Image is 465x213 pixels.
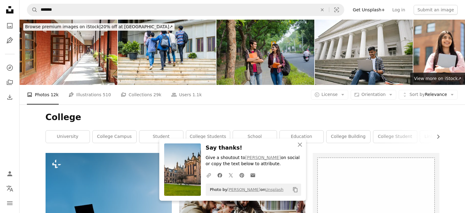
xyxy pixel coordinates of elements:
span: 510 [103,91,111,98]
button: Clear [316,4,329,16]
a: Browse premium images on iStock|20% off at [GEOGRAPHIC_DATA]↗ [20,20,178,34]
a: college student [373,131,417,143]
span: 1.1k [192,91,201,98]
h1: College [46,112,439,123]
p: Give a shoutout to on social or copy the text below to attribute. [206,155,301,167]
a: college students [186,131,230,143]
a: Download History [4,91,16,103]
a: Unsplash [265,187,283,192]
button: Search Unsplash [27,4,38,16]
a: university [46,131,90,143]
a: school [233,131,277,143]
a: Collections [4,76,16,89]
a: Photos [4,20,16,32]
span: Browse premium images on iStock | [25,24,101,29]
a: college campus [93,131,136,143]
button: Submit an image [414,5,458,15]
button: License [311,90,349,100]
span: 20% off at [GEOGRAPHIC_DATA] ↗ [25,24,173,29]
span: Sort by [409,92,425,97]
span: Orientation [361,92,386,97]
img: Delhi University building and corridor [20,20,117,85]
img: University student sitting outside on steps and using laptop [315,20,413,85]
a: linkedin banner [420,131,464,143]
h3: Say thanks! [206,143,301,152]
span: Photo by on [207,185,284,195]
span: 29k [153,91,161,98]
a: Share on Pinterest [236,169,247,181]
button: Copy to clipboard [290,184,301,195]
a: Share over email [247,169,258,181]
a: Collections 29k [121,85,161,105]
button: Language [4,182,16,195]
a: View more on iStock↗ [410,73,465,85]
a: Share on Twitter [225,169,236,181]
a: Log in [389,5,409,15]
a: student [139,131,183,143]
span: Relevance [409,92,447,98]
a: Illustrations 510 [68,85,111,105]
img: Back view shot of students with backpack going to classroom at college campus - concept of back t... [118,20,216,85]
button: scroll list to the right [433,131,439,143]
a: [PERSON_NAME] [245,155,281,160]
button: Sort byRelevance [399,90,458,100]
span: View more on iStock ↗ [414,76,461,81]
a: Illustrations [4,34,16,47]
a: Users 1.1k [171,85,202,105]
a: education [280,131,323,143]
button: Menu [4,197,16,209]
a: college building [327,131,370,143]
button: Visual search [329,4,344,16]
img: Indian University Student - stock images [216,20,314,85]
a: Explore [4,62,16,74]
span: License [322,92,338,97]
button: Orientation [351,90,396,100]
form: Find visuals sitewide [27,4,344,16]
a: Log in / Sign up [4,168,16,180]
a: [PERSON_NAME] [227,187,260,192]
a: Share on Facebook [214,169,225,181]
a: Get Unsplash+ [349,5,389,15]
